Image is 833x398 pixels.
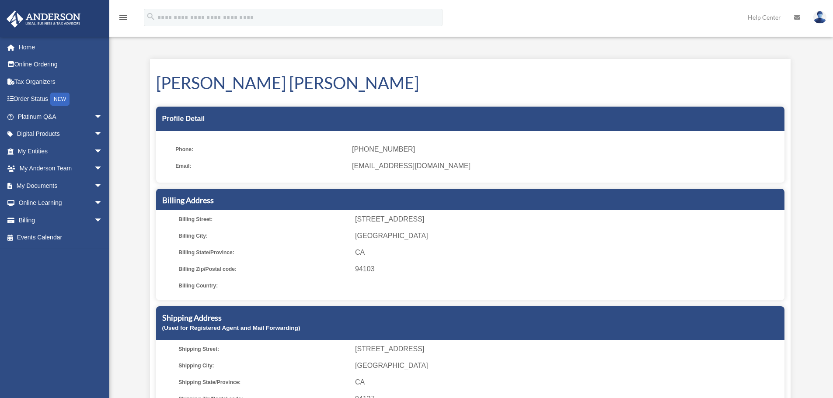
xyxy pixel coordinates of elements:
span: Billing State/Province: [178,246,349,259]
h5: Billing Address [162,195,778,206]
span: Phone: [175,143,346,156]
a: Billingarrow_drop_down [6,211,116,229]
span: arrow_drop_down [94,211,112,229]
div: NEW [50,93,70,106]
i: menu [118,12,129,23]
span: Billing Zip/Postal code: [178,263,349,275]
a: Online Learningarrow_drop_down [6,194,116,212]
span: [STREET_ADDRESS] [355,213,781,225]
a: Events Calendar [6,229,116,246]
span: Billing Country: [178,280,349,292]
span: Billing City: [178,230,349,242]
span: [PHONE_NUMBER] [352,143,778,156]
span: 94103 [355,263,781,275]
a: My Documentsarrow_drop_down [6,177,116,194]
span: arrow_drop_down [94,108,112,126]
a: Platinum Q&Aarrow_drop_down [6,108,116,125]
span: [GEOGRAPHIC_DATA] [355,230,781,242]
small: (Used for Registered Agent and Mail Forwarding) [162,325,300,331]
span: Shipping State/Province: [178,376,349,388]
span: arrow_drop_down [94,177,112,195]
h5: Shipping Address [162,312,778,323]
span: Shipping Street: [178,343,349,355]
i: search [146,12,156,21]
span: Shipping City: [178,360,349,372]
a: menu [118,15,129,23]
a: Order StatusNEW [6,90,116,108]
span: Billing Street: [178,213,349,225]
span: CA [355,376,781,388]
div: Profile Detail [156,107,784,131]
span: CA [355,246,781,259]
span: [EMAIL_ADDRESS][DOMAIN_NAME] [352,160,778,172]
a: Tax Organizers [6,73,116,90]
a: Home [6,38,116,56]
img: User Pic [813,11,826,24]
span: arrow_drop_down [94,142,112,160]
img: Anderson Advisors Platinum Portal [4,10,83,28]
a: Online Ordering [6,56,116,73]
span: [STREET_ADDRESS] [355,343,781,355]
span: arrow_drop_down [94,160,112,178]
span: Email: [175,160,346,172]
span: [GEOGRAPHIC_DATA] [355,360,781,372]
a: My Anderson Teamarrow_drop_down [6,160,116,177]
a: My Entitiesarrow_drop_down [6,142,116,160]
span: arrow_drop_down [94,125,112,143]
a: Digital Productsarrow_drop_down [6,125,116,143]
span: arrow_drop_down [94,194,112,212]
h1: [PERSON_NAME] [PERSON_NAME] [156,71,784,94]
